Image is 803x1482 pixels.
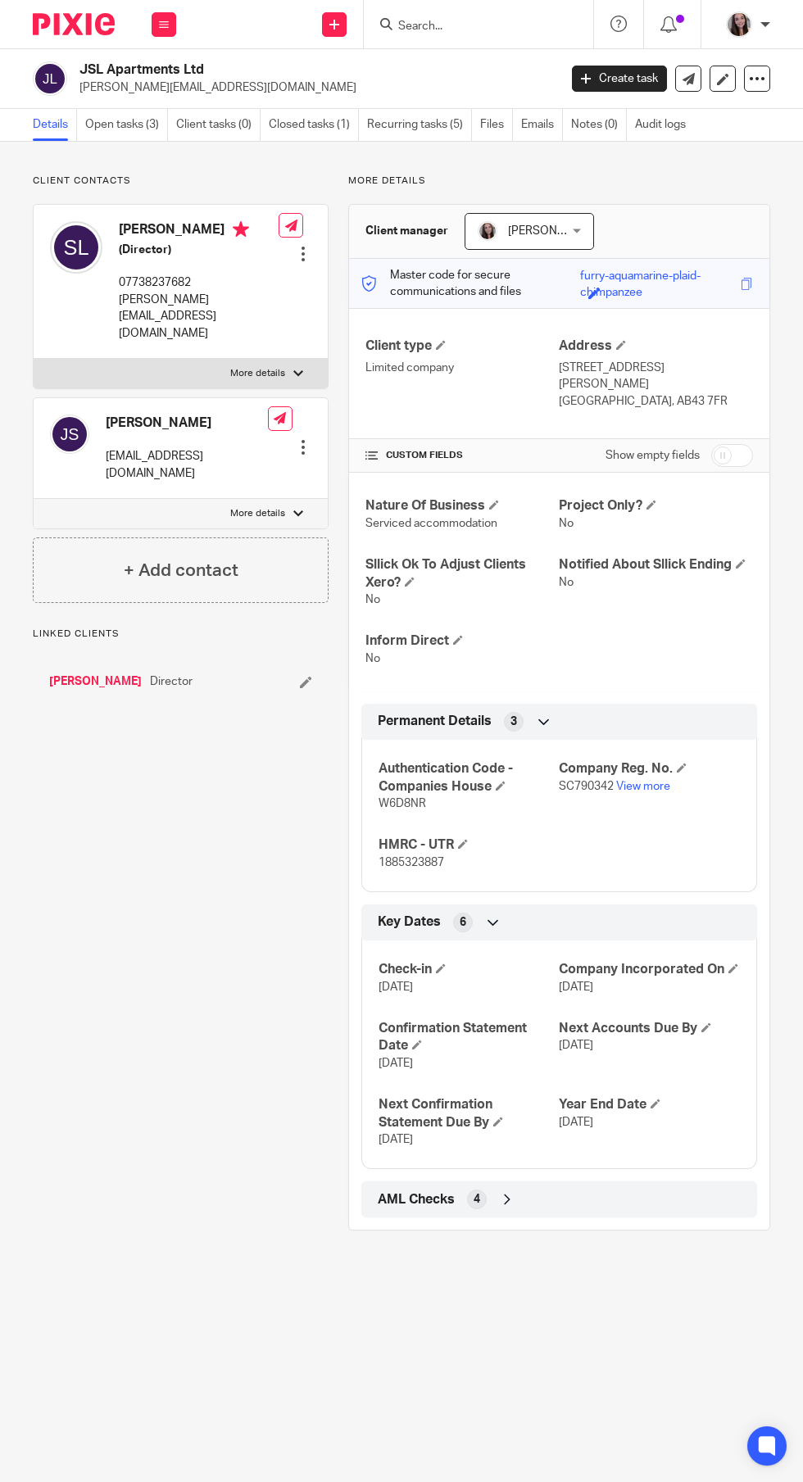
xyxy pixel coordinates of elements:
[559,1020,740,1037] h4: Next Accounts Due By
[480,109,513,141] a: Files
[460,914,466,931] span: 6
[365,556,560,591] h4: Sllick Ok To Adjust Clients Xero?
[379,1020,560,1055] h4: Confirmation Statement Date
[361,267,581,301] p: Master code for secure communications and files
[559,338,753,355] h4: Address
[365,518,497,529] span: Serviced accommodation
[521,109,563,141] a: Emails
[33,61,67,96] img: svg%3E
[33,13,115,35] img: Pixie
[726,11,752,38] img: Nicole%202023.jpg
[33,109,77,141] a: Details
[559,360,753,393] p: [STREET_ADDRESS][PERSON_NAME]
[559,981,593,993] span: [DATE]
[616,781,670,792] a: View more
[379,1096,560,1131] h4: Next Confirmation Statement Due By
[379,760,560,795] h4: Authentication Code - Companies House
[635,109,694,141] a: Audit logs
[119,292,279,342] p: [PERSON_NAME][EMAIL_ADDRESS][DOMAIN_NAME]
[106,415,268,432] h4: [PERSON_NAME]
[474,1191,480,1208] span: 4
[559,1096,740,1113] h4: Year End Date
[365,594,380,605] span: No
[559,781,614,792] span: SC790342
[478,221,497,241] img: Nicole%202023.jpg
[49,673,142,690] a: [PERSON_NAME]
[378,913,441,931] span: Key Dates
[85,109,168,141] a: Open tasks (3)
[124,558,238,583] h4: + Add contact
[559,518,574,529] span: No
[559,1117,593,1128] span: [DATE]
[230,507,285,520] p: More details
[79,61,454,79] h2: JSL Apartments Ltd
[379,857,444,868] span: 1885323887
[572,66,667,92] a: Create task
[119,242,279,258] h5: (Director)
[379,836,560,854] h4: HMRC - UTR
[559,1040,593,1051] span: [DATE]
[559,556,753,573] h4: Notified About Sllick Ending
[580,268,737,287] div: furry-aquamarine-plaid-chimpanzee
[559,497,753,514] h4: Project Only?
[348,174,770,188] p: More details
[379,981,413,993] span: [DATE]
[378,1191,455,1208] span: AML Checks
[33,628,329,641] p: Linked clients
[365,653,380,664] span: No
[50,415,89,454] img: svg%3E
[365,223,448,239] h3: Client manager
[150,673,193,690] span: Director
[230,367,285,380] p: More details
[176,109,261,141] a: Client tasks (0)
[119,274,279,291] p: 07738237682
[365,497,560,514] h4: Nature Of Business
[559,577,574,588] span: No
[269,109,359,141] a: Closed tasks (1)
[559,961,740,978] h4: Company Incorporated On
[378,713,492,730] span: Permanent Details
[365,338,560,355] h4: Client type
[510,714,517,730] span: 3
[606,447,700,464] label: Show empty fields
[379,1134,413,1145] span: [DATE]
[33,174,329,188] p: Client contacts
[365,449,560,462] h4: CUSTOM FIELDS
[365,632,560,650] h4: Inform Direct
[379,961,560,978] h4: Check-in
[379,1058,413,1069] span: [DATE]
[508,225,632,237] span: [PERSON_NAME] ACCA
[365,360,560,376] p: Limited company
[559,393,753,410] p: [GEOGRAPHIC_DATA], AB43 7FR
[397,20,544,34] input: Search
[50,221,102,274] img: svg%3E
[233,221,249,238] i: Primary
[367,109,472,141] a: Recurring tasks (5)
[559,760,740,777] h4: Company Reg. No.
[79,79,547,96] p: [PERSON_NAME][EMAIL_ADDRESS][DOMAIN_NAME]
[106,448,268,482] p: [EMAIL_ADDRESS][DOMAIN_NAME]
[119,221,279,242] h4: [PERSON_NAME]
[379,798,426,809] span: W6D8NR
[571,109,627,141] a: Notes (0)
